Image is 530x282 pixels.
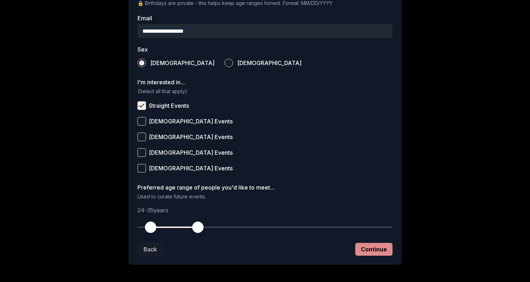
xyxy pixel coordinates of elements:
[150,60,215,66] span: [DEMOGRAPHIC_DATA]
[149,103,189,108] span: Straight Events
[237,60,302,66] span: [DEMOGRAPHIC_DATA]
[137,101,146,110] button: Straight Events
[137,133,146,141] button: [DEMOGRAPHIC_DATA] Events
[137,88,393,95] p: (Select all that apply)
[137,193,393,200] p: Used to curate future events.
[225,59,233,67] button: [DEMOGRAPHIC_DATA]
[137,15,393,21] label: Email
[137,47,393,52] label: Sex
[137,148,146,157] button: [DEMOGRAPHIC_DATA] Events
[137,243,163,256] button: Back
[137,117,146,126] button: [DEMOGRAPHIC_DATA] Events
[149,118,233,124] span: [DEMOGRAPHIC_DATA] Events
[137,206,393,214] p: 24 - 35 years
[137,59,146,67] button: [DEMOGRAPHIC_DATA]
[355,243,393,256] button: Continue
[137,185,393,190] label: Preferred age range of people you'd like to meet...
[137,164,146,172] button: [DEMOGRAPHIC_DATA] Events
[149,134,233,140] span: [DEMOGRAPHIC_DATA] Events
[149,150,233,155] span: [DEMOGRAPHIC_DATA] Events
[149,165,233,171] span: [DEMOGRAPHIC_DATA] Events
[137,79,393,85] label: I'm interested in...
